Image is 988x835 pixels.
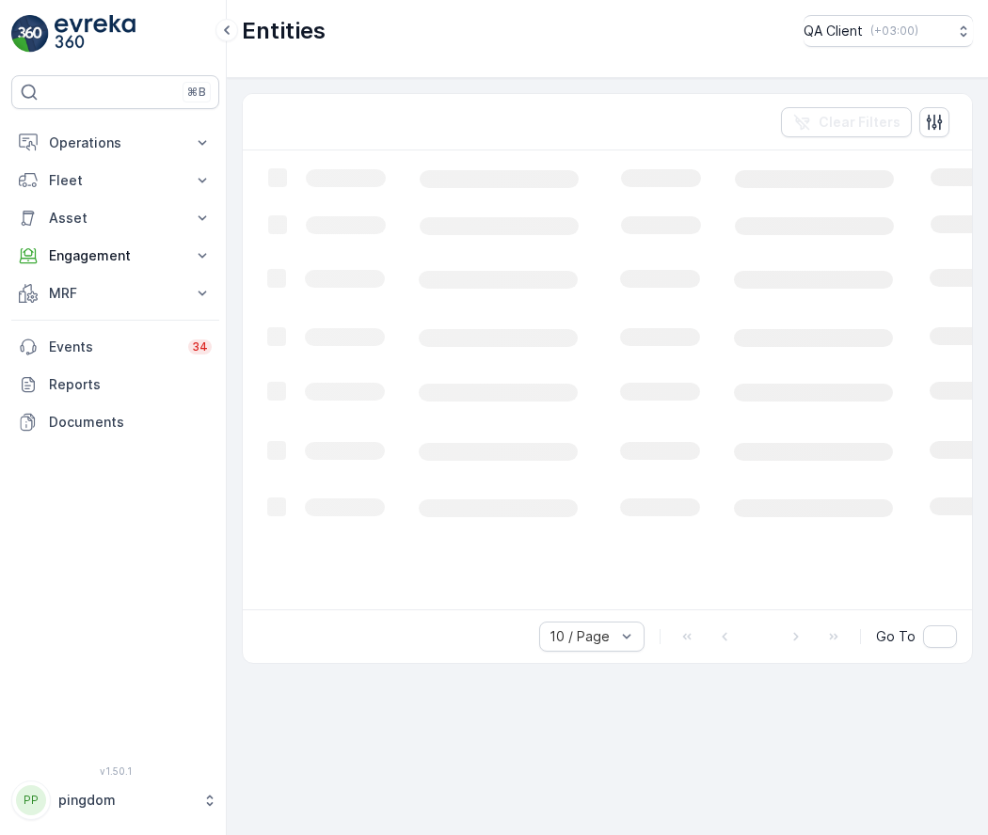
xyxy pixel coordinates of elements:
p: Operations [49,134,182,152]
p: pingdom [58,791,193,810]
p: Documents [49,413,212,432]
span: v 1.50.1 [11,765,219,777]
a: Reports [11,366,219,403]
span: Go To [876,627,916,646]
img: logo_light-DOdMpM7g.png [55,15,135,53]
a: Documents [11,403,219,441]
button: Engagement [11,237,219,275]
button: Asset [11,199,219,237]
a: Events34 [11,328,219,366]
p: ( +03:00 ) [870,24,918,39]
p: Reports [49,375,212,394]
p: Engagement [49,246,182,265]
p: Fleet [49,171,182,190]
p: Events [49,338,177,356]
button: Fleet [11,162,219,199]
button: QA Client(+03:00) [804,15,973,47]
p: MRF [49,284,182,303]
p: QA Client [804,22,863,40]
p: 34 [192,339,208,354]
p: Asset [49,209,182,228]
p: ⌘B [187,85,206,100]
button: PPpingdom [11,780,219,820]
img: logo [11,15,49,53]
div: PP [16,785,46,815]
button: MRF [11,275,219,312]
button: Operations [11,124,219,162]
button: Clear Filters [781,107,912,137]
p: Clear Filters [819,113,900,132]
p: Entities [242,16,326,46]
